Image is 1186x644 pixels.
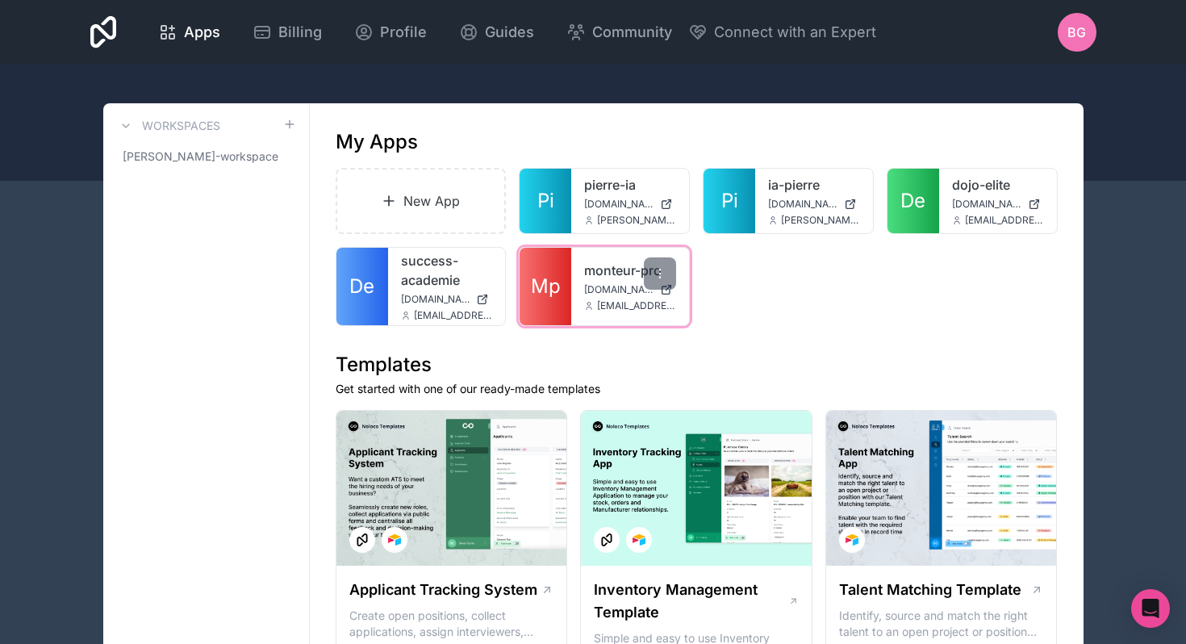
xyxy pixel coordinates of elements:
span: [DOMAIN_NAME] [768,198,837,211]
a: Pi [520,169,571,233]
span: Pi [721,188,738,214]
span: Mp [531,274,561,299]
span: [DOMAIN_NAME] [584,198,654,211]
a: Mp [520,248,571,325]
span: [PERSON_NAME][EMAIL_ADDRESS][PERSON_NAME][DOMAIN_NAME] [597,214,676,227]
button: Connect with an Expert [688,21,876,44]
span: [EMAIL_ADDRESS][DOMAIN_NAME] [965,214,1044,227]
h3: Workspaces [142,118,220,134]
a: Community [553,15,685,50]
span: [PERSON_NAME][EMAIL_ADDRESS][PERSON_NAME][DOMAIN_NAME] [781,214,860,227]
a: De [336,248,388,325]
span: Apps [184,21,220,44]
span: [DOMAIN_NAME] [952,198,1021,211]
span: Pi [537,188,554,214]
span: Profile [380,21,427,44]
span: Community [592,21,672,44]
h1: Talent Matching Template [839,579,1021,601]
p: Get started with one of our ready-made templates [336,381,1058,397]
span: [DOMAIN_NAME] [584,283,654,296]
a: pierre-ia [584,175,676,194]
span: Guides [485,21,534,44]
span: De [349,274,374,299]
div: Open Intercom Messenger [1131,589,1170,628]
span: [DOMAIN_NAME] [401,293,470,306]
span: BG [1067,23,1086,42]
h1: My Apps [336,129,418,155]
a: [DOMAIN_NAME] [584,283,676,296]
span: De [900,188,925,214]
a: [DOMAIN_NAME] [584,198,676,211]
img: Airtable Logo [388,533,401,546]
a: [PERSON_NAME]-workspace [116,142,296,171]
h1: Inventory Management Template [594,579,787,624]
a: [DOMAIN_NAME] [401,293,493,306]
a: dojo-elite [952,175,1044,194]
span: [EMAIL_ADDRESS][DOMAIN_NAME] [414,309,493,322]
span: Billing [278,21,322,44]
p: Identify, source and match the right talent to an open project or position with our Talent Matchi... [839,608,1044,640]
h1: Templates [336,352,1058,378]
a: [DOMAIN_NAME] [952,198,1044,211]
img: Airtable Logo [633,533,645,546]
a: De [887,169,939,233]
a: Workspaces [116,116,220,136]
a: New App [336,168,507,234]
a: [DOMAIN_NAME] [768,198,860,211]
a: Apps [145,15,233,50]
span: [PERSON_NAME]-workspace [123,148,278,165]
a: Billing [240,15,335,50]
p: Create open positions, collect applications, assign interviewers, centralise candidate feedback a... [349,608,554,640]
a: Guides [446,15,547,50]
img: Airtable Logo [846,533,858,546]
a: Profile [341,15,440,50]
span: Connect with an Expert [714,21,876,44]
a: success-academie [401,251,493,290]
a: Pi [704,169,755,233]
h1: Applicant Tracking System [349,579,537,601]
a: monteur-pro [584,261,676,280]
span: [EMAIL_ADDRESS][DOMAIN_NAME] [597,299,676,312]
a: ia-pierre [768,175,860,194]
